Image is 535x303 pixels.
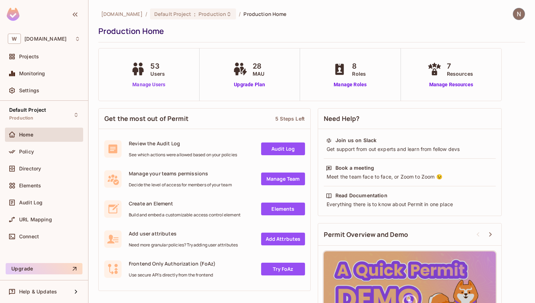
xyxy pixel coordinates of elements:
span: 7 [447,61,473,71]
span: Production Home [243,11,286,17]
img: Naman Malik [513,8,525,20]
a: Manage Team [261,173,305,185]
span: Default Project [9,107,46,113]
div: Get support from out experts and learn from fellow devs [326,146,494,153]
a: Manage Users [129,81,168,88]
span: : [194,11,196,17]
span: Need Help? [324,114,360,123]
div: Everything there is to know about Permit in one place [326,201,494,208]
span: Use secure API's directly from the frontend [129,272,215,278]
span: Workspace: withpronto.com [24,36,67,42]
span: Settings [19,88,39,93]
span: Frontend Only Authorization (FoAz) [129,260,215,267]
button: Upgrade [6,263,82,274]
span: Policy [19,149,34,155]
span: Monitoring [19,71,45,76]
span: Elements [19,183,41,188]
a: Manage Roles [331,81,369,88]
div: 5 Steps Left [275,115,305,122]
span: 53 [150,61,165,71]
span: Decide the level of access for members of your team [129,182,232,188]
a: Audit Log [261,142,305,155]
span: Get the most out of Permit [104,114,189,123]
span: Home [19,132,34,138]
a: Add Attrbutes [261,233,305,245]
a: Elements [261,203,305,215]
span: W [8,34,21,44]
span: Production [199,11,226,17]
span: Projects [19,54,39,59]
div: Join us on Slack [335,137,376,144]
div: Read Documentation [335,192,387,199]
span: Directory [19,166,41,171]
span: Resources [447,70,473,77]
a: Try FoAz [261,263,305,275]
span: See which actions were allowed based on your policies [129,152,237,158]
span: Need more granular policies? Try adding user attributes [129,242,238,248]
span: Build and embed a customizable access control element [129,212,241,218]
span: Production [9,115,34,121]
a: Upgrade Plan [231,81,268,88]
div: Book a meeting [335,164,374,171]
span: Connect [19,234,39,239]
div: Meet the team face to face, or Zoom to Zoom 😉 [326,173,494,180]
span: Users [150,70,165,77]
li: / [145,11,147,17]
span: the active workspace [101,11,143,17]
span: Help & Updates [19,289,57,295]
span: Manage your teams permissions [129,170,232,177]
span: Roles [352,70,366,77]
img: SReyMgAAAABJRU5ErkJggg== [7,8,19,21]
span: Default Project [154,11,191,17]
span: Add user attributes [129,230,238,237]
span: 28 [253,61,264,71]
span: Permit Overview and Demo [324,230,408,239]
span: Create an Element [129,200,241,207]
a: Manage Resources [426,81,477,88]
div: Production Home [98,26,522,36]
li: / [239,11,241,17]
span: 8 [352,61,366,71]
span: MAU [253,70,264,77]
span: Review the Audit Log [129,140,237,147]
span: URL Mapping [19,217,52,222]
span: Audit Log [19,200,42,205]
